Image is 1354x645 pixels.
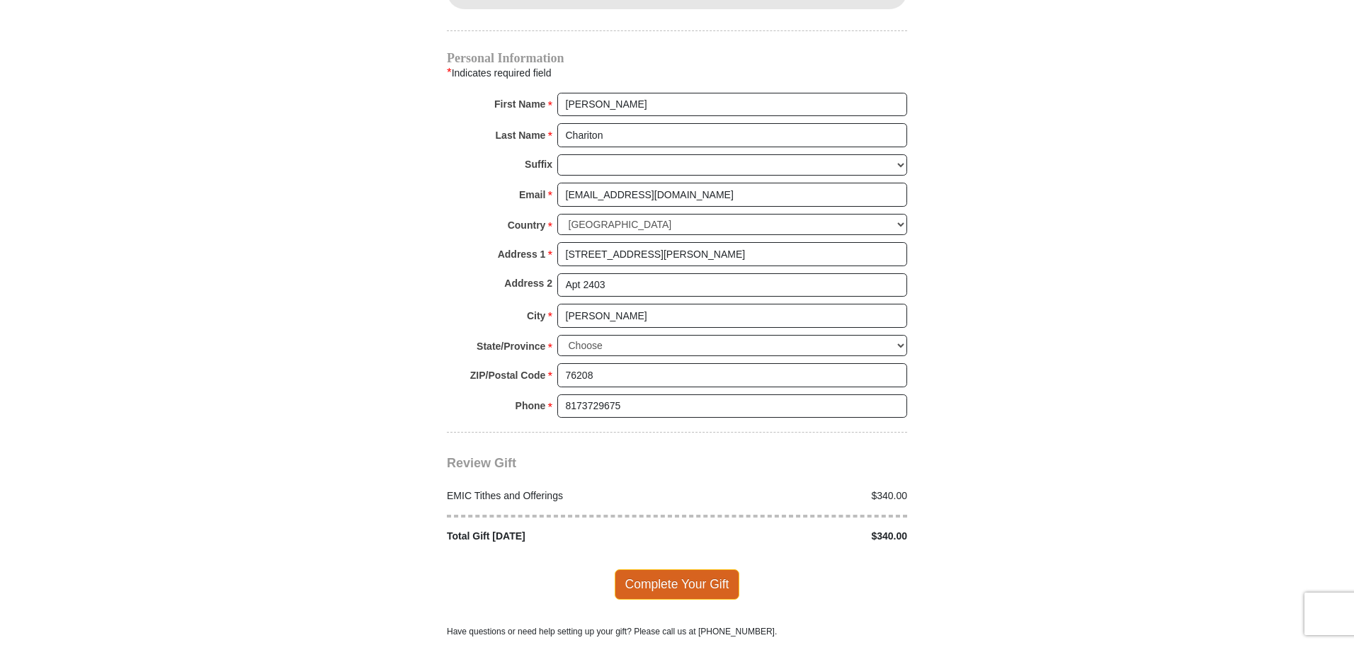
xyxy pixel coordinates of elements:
[615,569,740,599] span: Complete Your Gift
[516,396,546,416] strong: Phone
[677,529,915,544] div: $340.00
[440,489,678,503] div: EMIC Tithes and Offerings
[525,154,552,174] strong: Suffix
[440,529,678,544] div: Total Gift [DATE]
[447,625,907,638] p: Have questions or need help setting up your gift? Please call us at [PHONE_NUMBER].
[677,489,915,503] div: $340.00
[519,185,545,205] strong: Email
[447,52,907,64] h4: Personal Information
[498,244,546,264] strong: Address 1
[494,94,545,114] strong: First Name
[508,215,546,235] strong: Country
[477,336,545,356] strong: State/Province
[496,125,546,145] strong: Last Name
[504,273,552,293] strong: Address 2
[527,306,545,326] strong: City
[447,64,907,82] div: Indicates required field
[470,365,546,385] strong: ZIP/Postal Code
[447,456,516,470] span: Review Gift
